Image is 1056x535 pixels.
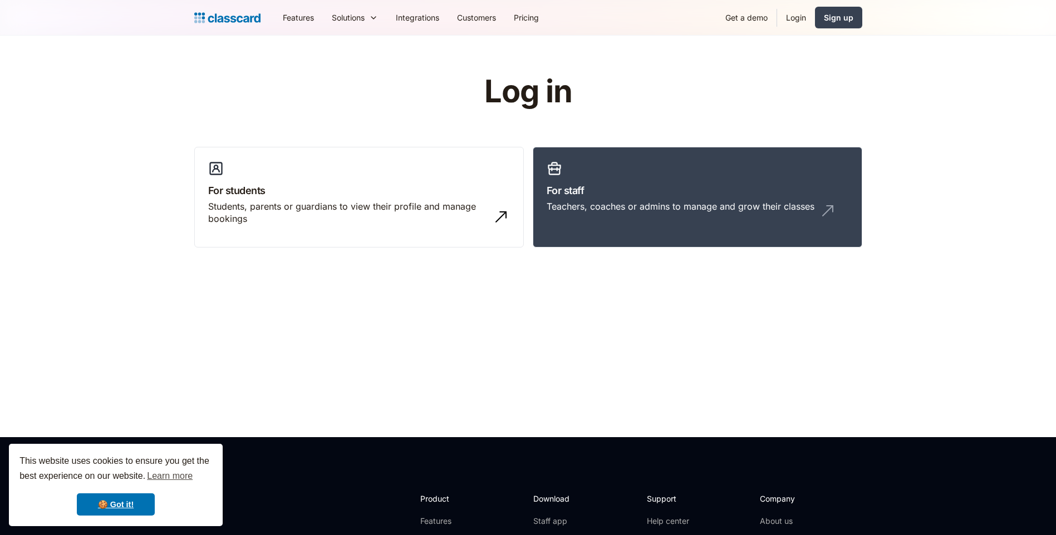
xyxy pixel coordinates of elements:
[533,493,579,504] h2: Download
[420,516,480,527] a: Features
[194,147,524,248] a: For studentsStudents, parents or guardians to view their profile and manage bookings
[420,493,480,504] h2: Product
[760,493,834,504] h2: Company
[208,200,488,225] div: Students, parents or guardians to view their profile and manage bookings
[547,200,814,212] div: Teachers, coaches or admins to manage and grow their classes
[77,493,155,516] a: dismiss cookie message
[547,183,848,198] h3: For staff
[274,5,323,30] a: Features
[448,5,505,30] a: Customers
[824,12,853,23] div: Sign up
[533,147,862,248] a: For staffTeachers, coaches or admins to manage and grow their classes
[323,5,387,30] div: Solutions
[505,5,548,30] a: Pricing
[533,516,579,527] a: Staff app
[351,75,705,109] h1: Log in
[777,5,815,30] a: Login
[647,516,692,527] a: Help center
[815,7,862,28] a: Sign up
[716,5,777,30] a: Get a demo
[145,468,194,484] a: learn more about cookies
[19,454,212,484] span: This website uses cookies to ensure you get the best experience on our website.
[9,444,223,526] div: cookieconsent
[208,183,510,198] h3: For students
[194,10,261,26] a: home
[647,493,692,504] h2: Support
[332,12,365,23] div: Solutions
[387,5,448,30] a: Integrations
[760,516,834,527] a: About us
